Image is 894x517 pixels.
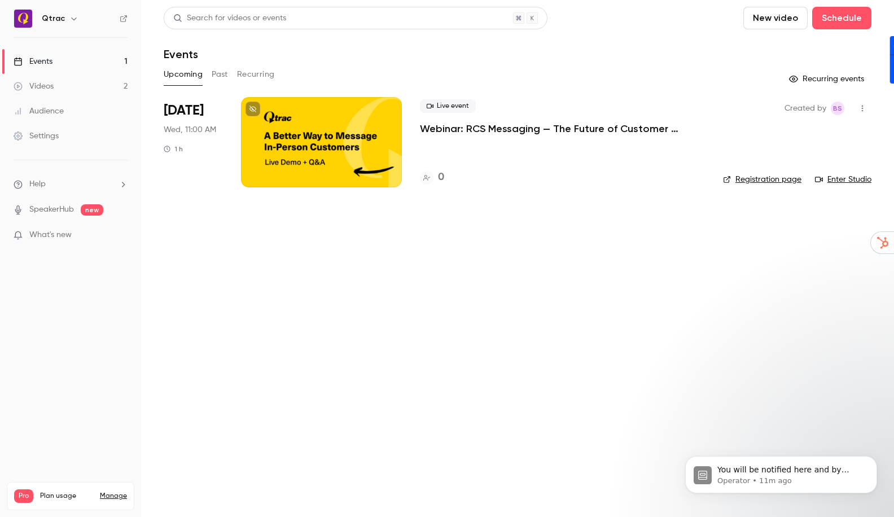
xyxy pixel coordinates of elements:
a: Manage [100,492,127,501]
a: Enter Studio [815,174,871,185]
button: Upcoming [164,65,203,84]
div: Audience [14,106,64,117]
button: Schedule [812,7,871,29]
a: Webinar: RCS Messaging — The Future of Customer Engagement [420,122,705,135]
span: new [81,204,103,216]
li: help-dropdown-opener [14,178,128,190]
button: Past [212,65,228,84]
span: Wed, 11:00 AM [164,124,216,135]
button: New video [743,7,808,29]
div: Nov 19 Wed, 11:00 AM (America/Los Angeles) [164,97,223,187]
div: Videos [14,81,54,92]
a: Registration page [723,174,801,185]
iframe: Noticeable Trigger [114,230,128,240]
span: Plan usage [40,492,93,501]
img: Qtrac [14,10,32,28]
span: Help [29,178,46,190]
span: What's new [29,229,72,241]
span: Live event [420,99,476,113]
a: 0 [420,170,444,185]
div: Settings [14,130,59,142]
span: [DATE] [164,102,204,120]
span: Created by [785,102,826,115]
button: Recurring [237,65,275,84]
h6: Qtrac [42,13,65,24]
div: Events [14,56,52,67]
h1: Events [164,47,198,61]
span: Barry Strauss [831,102,844,115]
a: SpeakerHub [29,204,74,216]
span: Pro [14,489,33,503]
div: 1 h [164,144,183,154]
div: Search for videos or events [173,12,286,24]
span: BS [833,102,842,115]
h4: 0 [438,170,444,185]
iframe: Intercom notifications message [668,432,894,511]
button: Recurring events [784,70,871,88]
